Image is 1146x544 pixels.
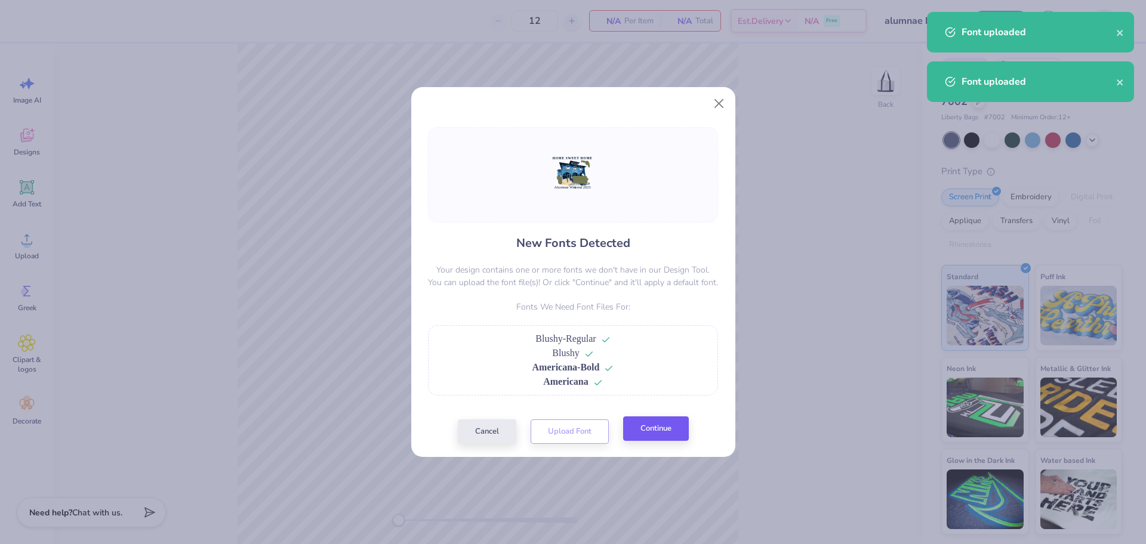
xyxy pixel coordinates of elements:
[1116,75,1125,89] button: close
[962,75,1116,89] div: Font uploaded
[962,25,1116,39] div: Font uploaded
[458,419,516,444] button: Cancel
[428,301,718,313] p: Fonts We Need Font Files For:
[623,416,689,441] button: Continue
[532,362,600,372] span: Americana-Bold
[535,333,596,344] span: Blushy-Regular
[516,234,630,252] h4: New Fonts Detected
[543,376,589,387] span: Americana
[707,92,730,115] button: Close
[552,348,579,358] span: Blushy
[1116,25,1125,39] button: close
[428,264,718,289] p: Your design contains one or more fonts we don't have in our Design Tool. You can upload the font ...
